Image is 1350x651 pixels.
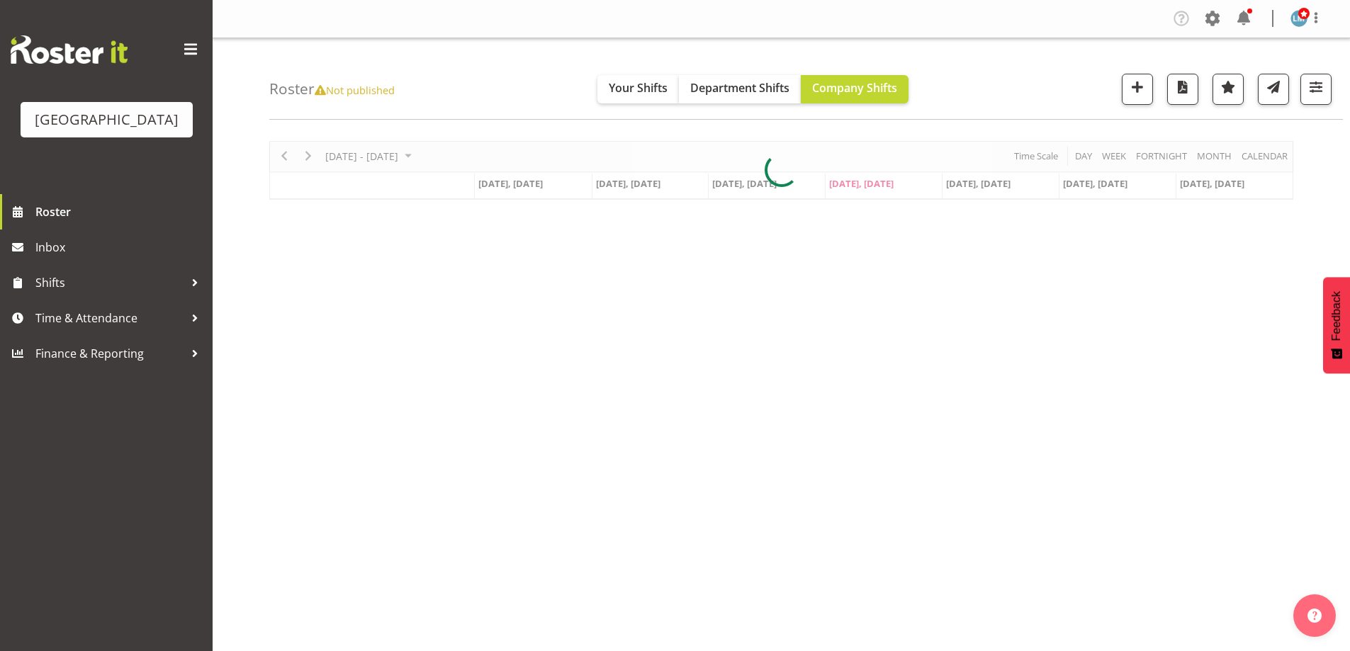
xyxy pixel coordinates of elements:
[1330,291,1343,341] span: Feedback
[1258,74,1289,105] button: Send a list of all shifts for the selected filtered period to all rostered employees.
[1307,608,1322,623] img: help-xxl-2.png
[609,80,668,96] span: Your Shifts
[690,80,789,96] span: Department Shifts
[812,80,897,96] span: Company Shifts
[1300,74,1332,105] button: Filter Shifts
[35,343,184,364] span: Finance & Reporting
[1290,10,1307,27] img: lesley-mckenzie127.jpg
[35,109,179,130] div: [GEOGRAPHIC_DATA]
[35,201,206,222] span: Roster
[597,75,679,103] button: Your Shifts
[35,307,184,329] span: Time & Attendance
[11,35,128,64] img: Rosterit website logo
[1122,74,1153,105] button: Add a new shift
[269,81,395,97] h4: Roster
[801,75,909,103] button: Company Shifts
[1323,277,1350,373] button: Feedback - Show survey
[35,272,184,293] span: Shifts
[1167,74,1198,105] button: Download a PDF of the roster according to the set date range.
[35,237,206,258] span: Inbox
[679,75,801,103] button: Department Shifts
[315,83,395,97] span: Not published
[1213,74,1244,105] button: Highlight an important date within the roster.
